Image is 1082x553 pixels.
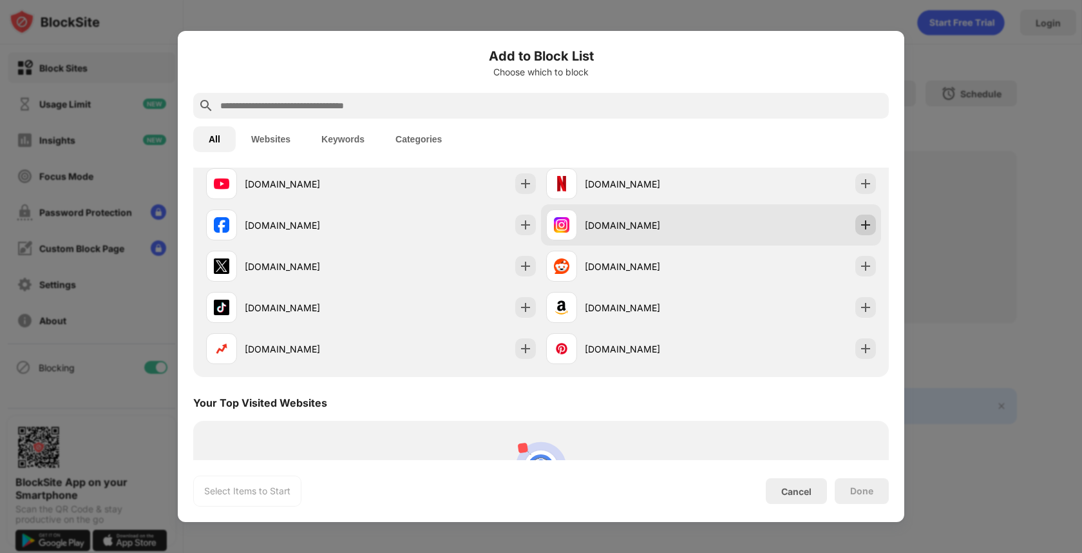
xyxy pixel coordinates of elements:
img: favicons [214,341,229,356]
img: favicons [554,258,569,274]
img: favicons [554,300,569,315]
div: Select Items to Start [204,485,290,498]
img: personal-suggestions.svg [510,436,572,498]
img: favicons [554,217,569,233]
button: All [193,126,236,152]
div: [DOMAIN_NAME] [585,177,711,191]
h6: Add to Block List [193,46,889,66]
img: search.svg [198,98,214,113]
div: Your Top Visited Websites [193,396,327,409]
button: Keywords [306,126,380,152]
img: favicons [214,258,229,274]
div: Done [850,486,873,496]
div: [DOMAIN_NAME] [245,177,371,191]
div: Choose which to block [193,67,889,77]
button: Websites [236,126,306,152]
div: [DOMAIN_NAME] [245,218,371,232]
img: favicons [214,300,229,315]
div: [DOMAIN_NAME] [245,260,371,273]
button: Categories [380,126,457,152]
div: [DOMAIN_NAME] [585,218,711,232]
img: favicons [214,217,229,233]
div: [DOMAIN_NAME] [585,301,711,315]
div: [DOMAIN_NAME] [585,260,711,273]
img: favicons [554,341,569,356]
img: favicons [214,176,229,191]
div: Cancel [781,486,811,497]
div: [DOMAIN_NAME] [585,342,711,356]
div: [DOMAIN_NAME] [245,301,371,315]
div: [DOMAIN_NAME] [245,342,371,356]
img: favicons [554,176,569,191]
